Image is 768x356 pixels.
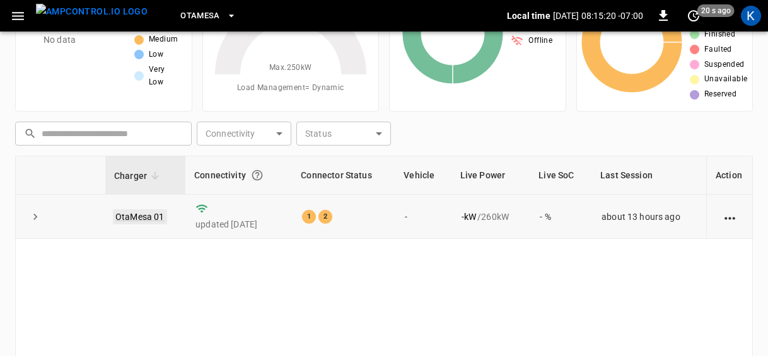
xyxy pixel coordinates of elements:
[697,4,735,17] span: 20 s ago
[114,168,163,183] span: Charger
[318,210,332,224] div: 2
[530,156,591,195] th: Live SoC
[395,156,451,195] th: Vehicle
[292,156,395,195] th: Connector Status
[451,156,530,195] th: Live Power
[722,210,738,223] div: action cell options
[706,156,752,195] th: Action
[44,33,76,47] p: No data
[462,210,520,223] div: / 260 kW
[591,156,706,195] th: Last Session
[113,209,167,224] a: OtaMesa 01
[553,9,643,22] p: [DATE] 08:15:20 -07:00
[704,28,735,41] span: Finished
[149,64,182,89] span: Very Low
[175,4,241,28] button: OtaMesa
[591,195,706,239] td: about 13 hours ago
[36,4,148,20] img: ampcontrol.io logo
[684,6,704,26] button: set refresh interval
[302,210,316,224] div: 1
[180,9,220,23] span: OtaMesa
[395,195,451,239] td: -
[704,88,736,101] span: Reserved
[530,195,591,239] td: - %
[528,35,552,47] span: Offline
[149,49,163,61] span: Low
[195,218,282,231] p: updated [DATE]
[246,164,269,187] button: Connection between the charger and our software.
[462,210,476,223] p: - kW
[704,59,745,71] span: Suspended
[149,33,178,46] span: Medium
[704,43,732,56] span: Faulted
[704,73,747,86] span: Unavailable
[237,82,344,95] span: Load Management = Dynamic
[741,6,761,26] div: profile-icon
[26,207,45,226] button: expand row
[194,164,283,187] div: Connectivity
[269,62,312,74] span: Max. 250 kW
[507,9,550,22] p: Local time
